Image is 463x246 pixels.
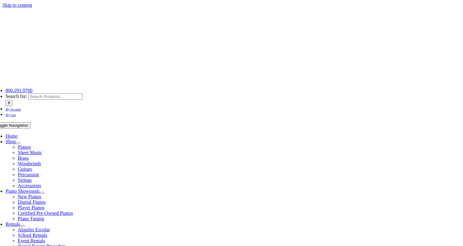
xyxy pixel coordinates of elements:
a: Percussion [18,172,39,177]
a: Shop [6,139,16,144]
a: New Pianos [18,194,41,199]
span: My Cart [6,113,16,117]
a: Alquiler Escolar [18,227,50,232]
a: Digital Pianos [18,199,46,205]
span: Search for: [6,94,27,99]
a: Pianos [18,144,31,150]
a: Guitars [18,166,32,172]
button: Open submenu of Piano Showroom [39,192,44,194]
a: Piano Tuning [18,216,44,221]
button: Open submenu of Shop [16,142,21,144]
a: Rentals [6,222,20,227]
span: My Account [6,108,21,111]
a: Accessories [18,183,41,188]
a: Certified Pre-Owned Pianos [18,211,73,216]
a: Sheet Music [18,150,42,155]
a: My Account [6,106,21,111]
a: 800.291.9700 [6,88,32,93]
a: Strings [18,177,32,183]
a: Home [6,133,17,139]
a: Event Rentals [18,238,45,243]
a: Piano Showroom [6,188,39,194]
a: Woodwinds [18,161,41,166]
input: Search [6,100,13,106]
button: Open submenu of Rentals [20,225,25,227]
a: Brass [18,155,29,161]
a: School Rentals [18,233,47,238]
a: Skip to content [2,2,32,8]
input: Search Products... [28,93,83,100]
a: My Cart [6,112,16,117]
a: Player Pianos [18,205,45,210]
